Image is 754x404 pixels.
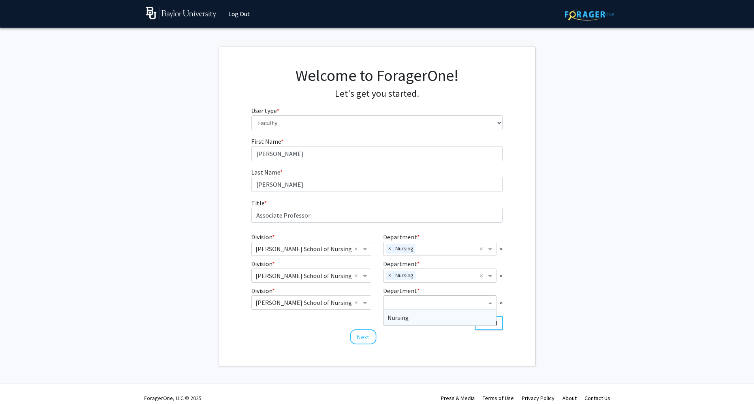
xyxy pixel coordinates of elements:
ng-select: Department [383,269,496,283]
a: Contact Us [585,395,610,402]
div: Department [377,259,509,283]
span: Last Name [251,168,280,176]
a: About [562,395,577,402]
ng-select: Division [251,269,371,283]
span: Title [251,199,264,207]
div: Division [245,286,377,310]
ng-select: Division [251,242,371,256]
a: Press & Media [441,395,475,402]
span: × [500,244,503,254]
span: × [500,271,503,280]
span: Clear all [354,298,361,307]
ng-select: Department [383,295,496,310]
img: Baylor University Logo [146,7,217,19]
h4: Let's get you started. [251,88,503,100]
span: Nursing [387,314,409,321]
ng-dropdown-panel: Options list [383,309,496,326]
img: ForagerOne Logo [565,8,614,21]
div: Division [245,259,377,283]
button: Next [350,329,376,344]
b: Add [487,319,497,327]
label: User type [251,106,279,115]
span: First Name [251,137,281,145]
span: × [386,244,393,254]
a: Privacy Policy [522,395,555,402]
ng-select: Department [383,242,496,256]
h1: Welcome to ForagerOne! [251,66,503,85]
span: Clear all [354,244,361,254]
div: Department [377,232,509,256]
div: Division [245,232,377,256]
a: Terms of Use [483,395,514,402]
span: Clear all [354,271,361,280]
div: Department [377,286,509,310]
span: Nursing [393,244,416,254]
iframe: Chat [6,368,34,398]
span: Clear all [479,271,486,280]
span: Nursing [393,271,416,280]
span: × [500,298,503,307]
ng-select: Division [251,295,371,310]
span: × [386,271,393,280]
span: Clear all [479,244,486,254]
